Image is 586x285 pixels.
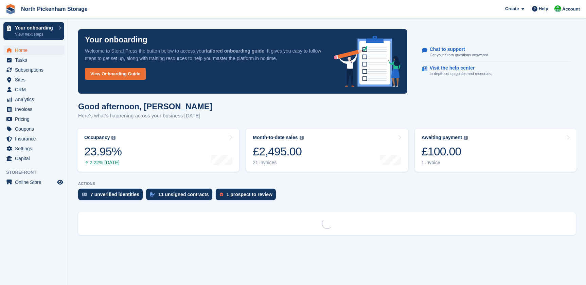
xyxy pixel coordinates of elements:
[3,85,64,94] a: menu
[15,55,56,65] span: Tasks
[430,65,487,71] p: Visit the help center
[3,134,64,144] a: menu
[84,145,122,158] div: 23.95%
[15,95,56,104] span: Analytics
[15,104,56,114] span: Invoices
[422,135,462,140] div: Awaiting payment
[3,45,64,55] a: menu
[82,192,87,196] img: verify_identity-adf6edd0f0f0b5bbfe63781bf79b02c33cf7c696d77639b501bdc392416b5a36.svg
[15,85,56,94] span: CRM
[85,36,147,44] p: Your onboarding
[216,189,279,204] a: 1 prospect to review
[3,22,64,40] a: Your onboarding View next steps
[300,136,304,140] img: icon-info-grey-7440780725fd019a000dd9b08b2336e03edf1995a4989e88bcd33f0948082b44.svg
[90,192,139,197] div: 7 unverified identities
[422,62,569,80] a: Visit the help center In-depth set up guides and resources.
[18,3,90,15] a: North Pickenham Storage
[415,129,576,172] a: Awaiting payment £100.00 1 invoice
[78,189,146,204] a: 7 unverified identities
[422,160,468,166] div: 1 invoice
[78,182,576,186] p: ACTIONS
[5,4,16,14] img: stora-icon-8386f47178a22dfd0bd8f6a31ec36ba5ce8667c1dd55bd0f319d3a0aa187defe.svg
[422,145,468,158] div: £100.00
[3,114,64,124] a: menu
[15,75,56,84] span: Sites
[253,160,303,166] div: 21 invoices
[146,189,216,204] a: 11 unsigned contracts
[111,136,116,140] img: icon-info-grey-7440780725fd019a000dd9b08b2336e03edf1995a4989e88bcd33f0948082b44.svg
[15,65,56,75] span: Subscriptions
[422,43,569,62] a: Chat to support Get your Stora questions answered.
[15,25,55,30] p: Your onboarding
[15,177,56,187] span: Online Store
[15,45,56,55] span: Home
[77,129,239,172] a: Occupancy 23.95% 2.22% [DATE]
[3,55,64,65] a: menu
[505,5,519,12] span: Create
[56,178,64,186] a: Preview store
[206,48,264,54] strong: tailored onboarding guide
[84,135,110,140] div: Occupancy
[253,135,298,140] div: Month-to-date sales
[158,192,209,197] div: 11 unsigned contracts
[150,192,155,196] img: contract_signature_icon-13c848040528278c33f63329250d36e43548de30e8caae1d1a13099fd9432cc5.svg
[220,192,223,196] img: prospect-51fa495bee0391a8d652442698ab0144808aea92771e9ea1ae160a38d050c398.svg
[15,31,55,37] p: View next steps
[15,134,56,144] span: Insurance
[3,65,64,75] a: menu
[3,104,64,114] a: menu
[3,177,64,187] a: menu
[464,136,468,140] img: icon-info-grey-7440780725fd019a000dd9b08b2336e03edf1995a4989e88bcd33f0948082b44.svg
[78,102,212,111] h1: Good afternoon, [PERSON_NAME]
[3,75,64,84] a: menu
[3,154,64,163] a: menu
[3,124,64,134] a: menu
[539,5,548,12] span: Help
[430,52,489,58] p: Get your Stora questions answered.
[85,47,323,62] p: Welcome to Stora! Press the button below to access your . It gives you easy to follow steps to ge...
[430,71,493,77] p: In-depth set up guides and resources.
[6,169,68,176] span: Storefront
[562,6,580,13] span: Account
[227,192,272,197] div: 1 prospect to review
[430,46,484,52] p: Chat to support
[253,145,303,158] div: £2,495.00
[15,114,56,124] span: Pricing
[334,36,401,87] img: onboarding-info-6c161a55d2c0e0a8cae90662b2fe09162a5109e8cc188191df67fb4f79e88e88.svg
[84,160,122,166] div: 2.22% [DATE]
[15,144,56,153] span: Settings
[554,5,561,12] img: Chris Gulliver
[3,95,64,104] a: menu
[246,129,408,172] a: Month-to-date sales £2,495.00 21 invoices
[3,144,64,153] a: menu
[15,124,56,134] span: Coupons
[15,154,56,163] span: Capital
[85,68,146,80] a: View Onboarding Guide
[78,112,212,120] p: Here's what's happening across your business [DATE]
